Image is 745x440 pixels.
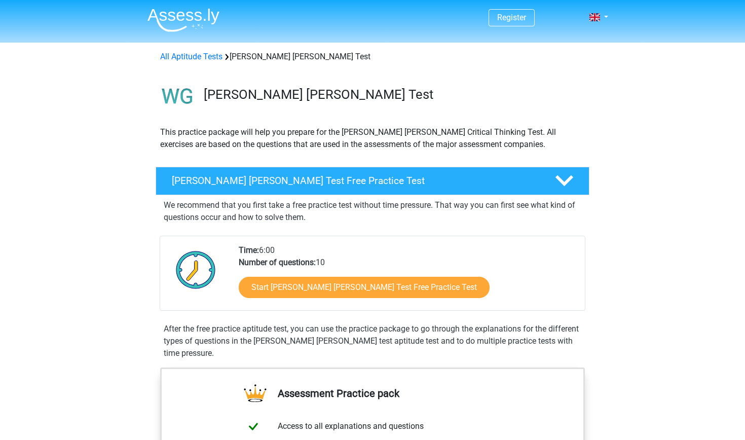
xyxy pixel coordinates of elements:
[164,199,581,224] p: We recommend that you first take a free practice test without time pressure. That way you can fir...
[147,8,219,32] img: Assessly
[160,126,585,151] p: This practice package will help you prepare for the [PERSON_NAME] [PERSON_NAME] Critical Thinking...
[160,52,222,61] a: All Aptitude Tests
[156,51,589,63] div: [PERSON_NAME] [PERSON_NAME] Test
[239,277,490,298] a: Start [PERSON_NAME] [PERSON_NAME] Test Free Practice Test
[497,13,526,22] a: Register
[160,323,585,359] div: After the free practice aptitude test, you can use the practice package to go through the explana...
[231,244,584,310] div: 6:00 10
[239,258,316,267] b: Number of questions:
[239,245,259,255] b: Time:
[204,87,581,102] h3: [PERSON_NAME] [PERSON_NAME] Test
[170,244,221,295] img: Clock
[152,167,593,195] a: [PERSON_NAME] [PERSON_NAME] Test Free Practice Test
[156,75,199,118] img: watson glaser test
[172,175,539,187] h4: [PERSON_NAME] [PERSON_NAME] Test Free Practice Test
